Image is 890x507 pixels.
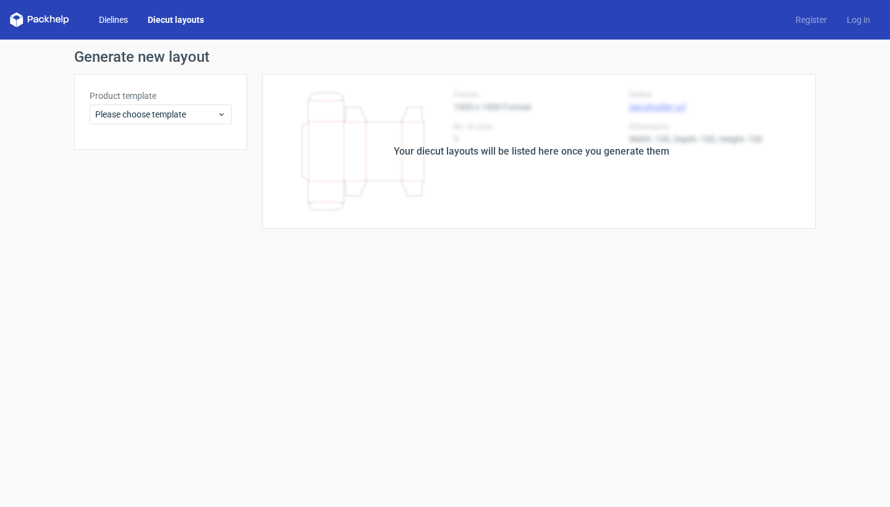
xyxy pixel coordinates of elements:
label: Product template [90,90,232,102]
a: Dielines [89,14,138,26]
div: Your diecut layouts will be listed here once you generate them [394,144,669,159]
span: Please choose template [95,108,217,121]
a: Register [786,14,837,26]
a: Diecut layouts [138,14,214,26]
a: Log in [837,14,880,26]
h1: Generate new layout [74,49,816,64]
